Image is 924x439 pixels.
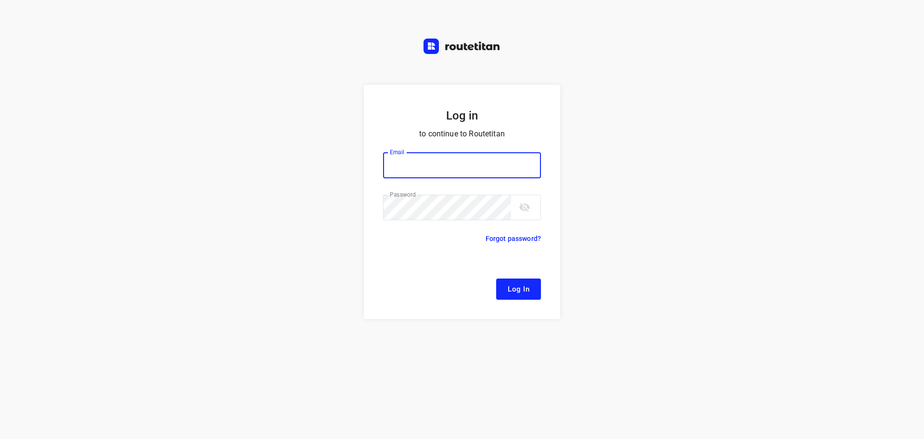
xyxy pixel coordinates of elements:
span: Log In [508,283,529,295]
p: to continue to Routetitan [383,127,541,141]
button: toggle password visibility [515,198,534,217]
p: Forgot password? [486,233,541,244]
h5: Log in [383,108,541,123]
button: Log In [496,279,541,300]
img: Routetitan [423,39,500,54]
